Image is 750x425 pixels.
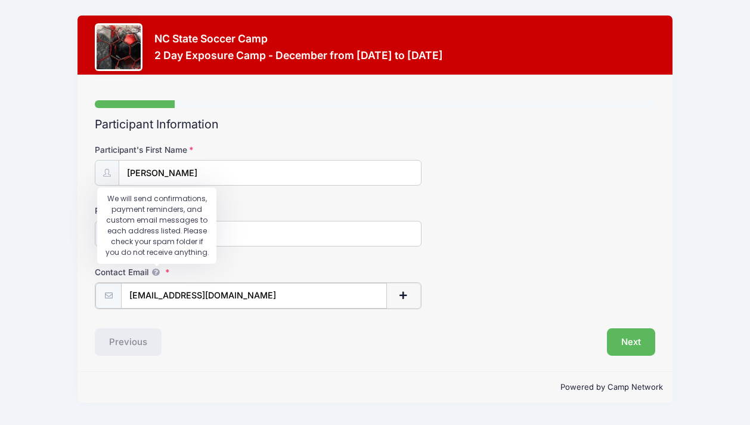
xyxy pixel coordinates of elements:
[97,187,216,264] div: We will send confirmations, payment reminders, and custom email messages to each address listed. ...
[121,283,387,309] input: email@email.com
[95,205,281,217] label: Participant's Last Name
[119,160,422,186] input: Participant's First Name
[95,118,655,131] h2: Participant Information
[154,49,443,61] h3: 2 Day Exposure Camp - December from [DATE] to [DATE]
[607,328,655,356] button: Next
[95,266,281,278] label: Contact Email
[87,381,663,393] p: Powered by Camp Network
[119,221,422,247] input: Participant's Last Name
[95,144,281,156] label: Participant's First Name
[154,32,443,45] h3: NC State Soccer Camp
